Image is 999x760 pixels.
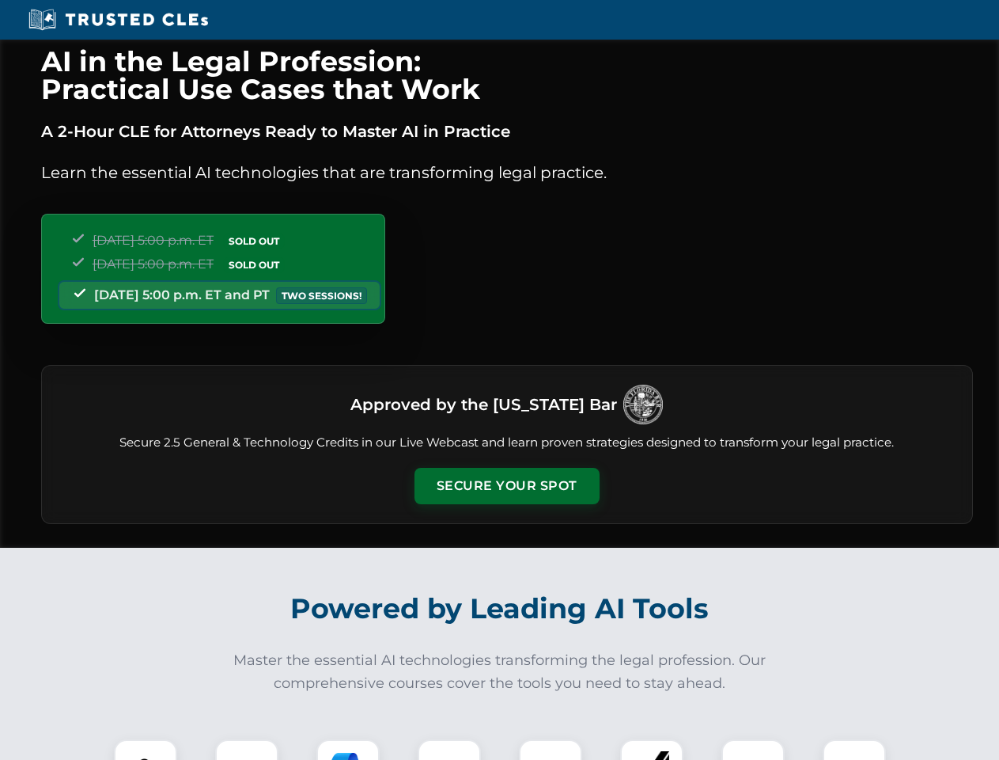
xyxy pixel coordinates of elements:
p: A 2-Hour CLE for Attorneys Ready to Master AI in Practice [41,119,973,144]
span: [DATE] 5:00 p.m. ET [93,233,214,248]
p: Master the essential AI technologies transforming the legal profession. Our comprehensive courses... [223,649,777,695]
img: Trusted CLEs [24,8,213,32]
p: Secure 2.5 General & Technology Credits in our Live Webcast and learn proven strategies designed ... [61,434,953,452]
p: Learn the essential AI technologies that are transforming legal practice. [41,160,973,185]
span: [DATE] 5:00 p.m. ET [93,256,214,272]
h2: Powered by Leading AI Tools [62,581,938,636]
h3: Approved by the [US_STATE] Bar [350,390,617,419]
button: Secure Your Spot [414,468,600,504]
span: SOLD OUT [223,256,285,273]
h1: AI in the Legal Profession: Practical Use Cases that Work [41,47,973,103]
span: SOLD OUT [223,233,285,249]
img: Logo [623,385,663,424]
